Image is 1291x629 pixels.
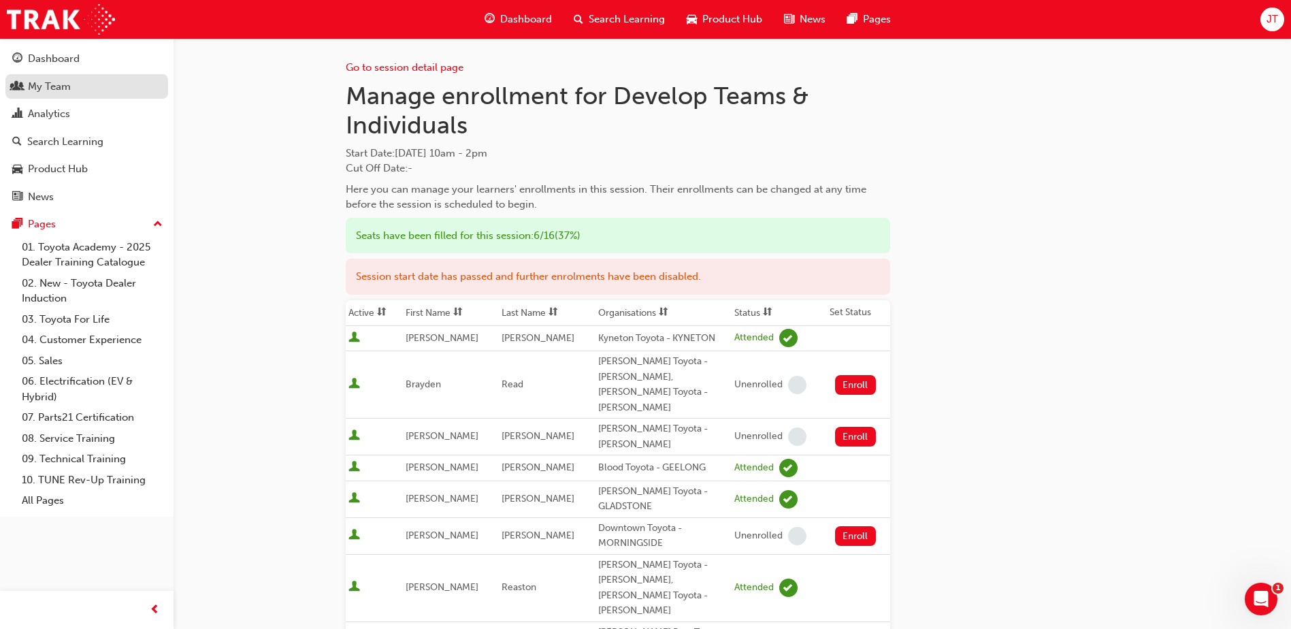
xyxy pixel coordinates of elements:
a: news-iconNews [773,5,836,33]
div: Here you can manage your learners' enrollments in this session. Their enrollments can be changed ... [346,182,890,212]
span: prev-icon [150,602,160,619]
iframe: Intercom live chat [1245,583,1277,615]
a: News [5,184,168,210]
th: Set Status [827,300,890,326]
button: DashboardMy TeamAnalyticsSearch LearningProduct HubNews [5,44,168,212]
span: learningRecordVerb_NONE-icon [788,527,806,545]
th: Toggle SortBy [346,300,403,326]
span: [PERSON_NAME] [406,462,478,473]
span: pages-icon [847,11,857,28]
a: search-iconSearch Learning [563,5,676,33]
div: [PERSON_NAME] Toyota - [PERSON_NAME] [598,421,729,452]
a: guage-iconDashboard [474,5,563,33]
h1: Manage enrollment for Develop Teams & Individuals [346,81,890,140]
span: search-icon [12,136,22,148]
div: Unenrolled [734,378,783,391]
span: sorting-icon [659,307,668,319]
span: Search Learning [589,12,665,27]
span: Pages [863,12,891,27]
span: Dashboard [500,12,552,27]
span: [PERSON_NAME] [502,332,574,344]
a: 10. TUNE Rev-Up Training [16,470,168,491]
span: news-icon [784,11,794,28]
span: JT [1267,12,1278,27]
a: 04. Customer Experience [16,329,168,351]
a: pages-iconPages [836,5,902,33]
span: [PERSON_NAME] [502,462,574,473]
span: people-icon [12,81,22,93]
span: learningRecordVerb_NONE-icon [788,428,806,446]
span: [PERSON_NAME] [502,430,574,442]
div: Attended [734,581,774,594]
a: Product Hub [5,157,168,182]
th: Toggle SortBy [403,300,500,326]
th: Toggle SortBy [499,300,595,326]
span: learningRecordVerb_ATTEND-icon [779,579,798,597]
span: learningRecordVerb_ATTEND-icon [779,329,798,347]
span: News [800,12,826,27]
span: car-icon [12,163,22,176]
a: 03. Toyota For Life [16,309,168,330]
span: [PERSON_NAME] [502,493,574,504]
span: User is active [348,492,360,506]
span: [PERSON_NAME] [406,332,478,344]
div: Search Learning [27,134,103,150]
div: Attended [734,493,774,506]
div: Seats have been filled for this session : 6 / 16 ( 37% ) [346,218,890,254]
span: [PERSON_NAME] [406,581,478,593]
span: Start Date : [346,146,890,161]
div: Attended [734,462,774,474]
span: up-icon [153,216,163,233]
span: sorting-icon [377,307,387,319]
button: Pages [5,212,168,237]
span: [PERSON_NAME] [502,530,574,541]
th: Toggle SortBy [732,300,827,326]
span: chart-icon [12,108,22,120]
span: 1 [1273,583,1284,594]
a: My Team [5,74,168,99]
div: [PERSON_NAME] Toyota - [PERSON_NAME], [PERSON_NAME] Toyota - [PERSON_NAME] [598,354,729,415]
div: Product Hub [28,161,88,177]
span: Reaston [502,581,536,593]
span: Product Hub [702,12,762,27]
img: Trak [7,4,115,35]
span: car-icon [687,11,697,28]
a: 07. Parts21 Certification [16,407,168,428]
div: My Team [28,79,71,95]
div: Unenrolled [734,530,783,543]
span: [PERSON_NAME] [406,530,478,541]
a: 01. Toyota Academy - 2025 Dealer Training Catalogue [16,237,168,273]
span: [PERSON_NAME] [406,493,478,504]
button: JT [1260,7,1284,31]
div: Dashboard [28,51,80,67]
a: All Pages [16,490,168,511]
span: Brayden [406,378,441,390]
a: Analytics [5,101,168,127]
div: [PERSON_NAME] Toyota - [PERSON_NAME], [PERSON_NAME] Toyota - [PERSON_NAME] [598,558,729,619]
span: learningRecordVerb_ATTEND-icon [779,490,798,509]
span: sorting-icon [549,307,558,319]
span: User is active [348,581,360,594]
a: 05. Sales [16,351,168,372]
a: 02. New - Toyota Dealer Induction [16,273,168,309]
div: Session start date has passed and further enrolments have been disabled. [346,259,890,295]
span: User is active [348,332,360,345]
span: sorting-icon [763,307,772,319]
span: User is active [348,378,360,391]
span: pages-icon [12,219,22,231]
span: User is active [348,529,360,543]
a: Dashboard [5,46,168,71]
th: Toggle SortBy [595,300,732,326]
button: Enroll [835,526,876,546]
span: news-icon [12,191,22,204]
button: Enroll [835,427,876,447]
div: Unenrolled [734,430,783,443]
a: 08. Service Training [16,428,168,449]
span: [PERSON_NAME] [406,430,478,442]
span: search-icon [574,11,583,28]
a: Search Learning [5,129,168,155]
div: Attended [734,332,774,344]
button: Enroll [835,375,876,395]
